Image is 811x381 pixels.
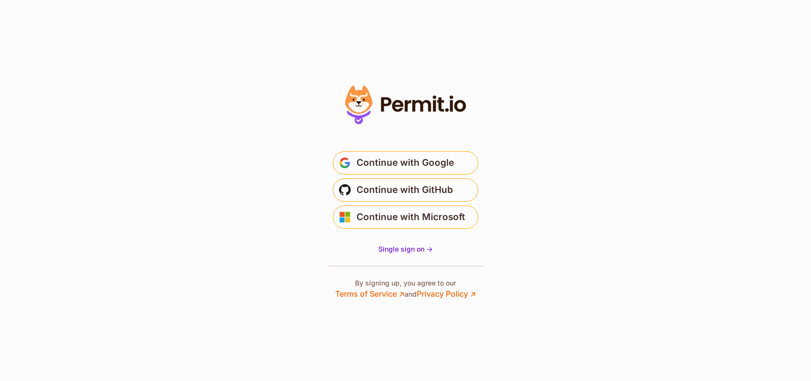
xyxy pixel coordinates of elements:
span: Single sign on -> [378,245,433,253]
a: Single sign on -> [378,244,433,254]
span: Continue with GitHub [357,182,453,198]
a: Privacy Policy ↗ [417,289,476,299]
button: Continue with Microsoft [333,206,478,229]
button: Continue with Google [333,151,478,175]
p: By signing up, you agree to our and [335,278,476,300]
button: Continue with GitHub [333,178,478,202]
span: Continue with Microsoft [357,209,465,225]
span: Continue with Google [357,155,454,171]
a: Terms of Service ↗ [335,289,405,299]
